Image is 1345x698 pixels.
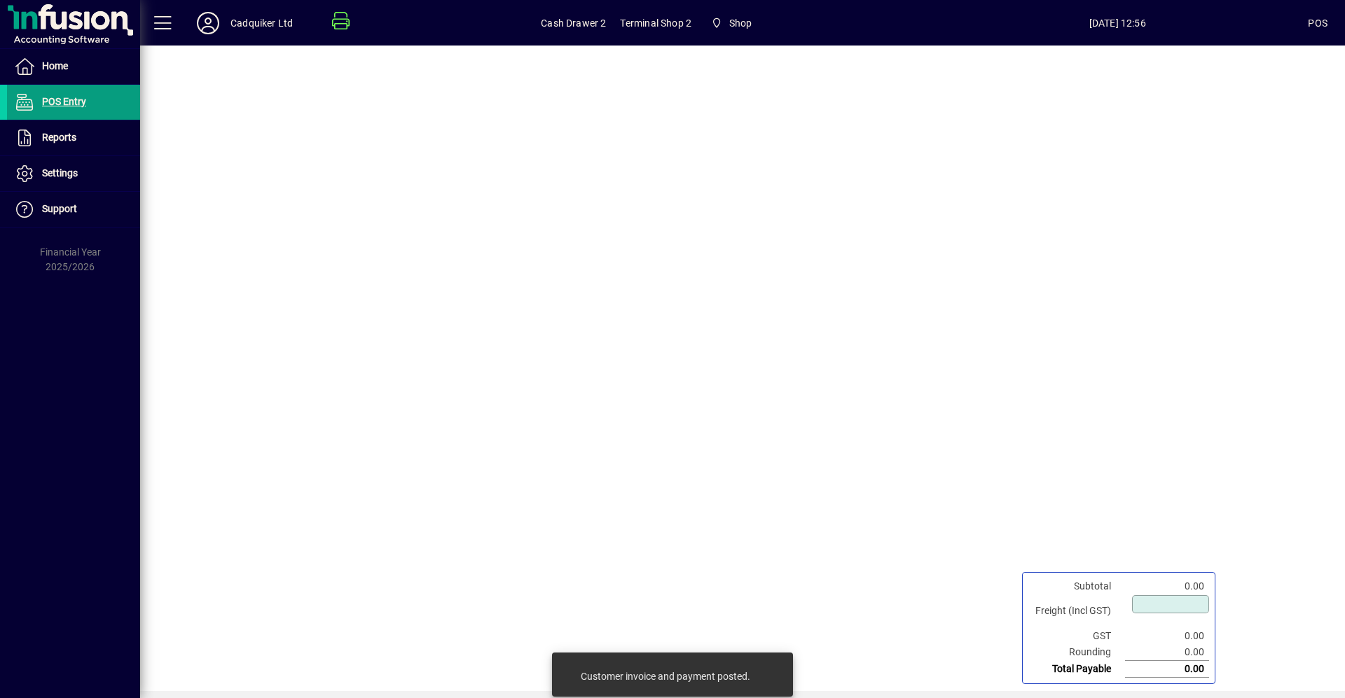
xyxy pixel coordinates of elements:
a: Home [7,49,140,84]
td: 0.00 [1125,628,1209,644]
td: Total Payable [1028,661,1125,678]
span: POS Entry [42,96,86,107]
span: Shop [705,11,757,36]
a: Reports [7,120,140,155]
td: GST [1028,628,1125,644]
div: Customer invoice and payment posted. [581,669,750,683]
td: Rounding [1028,644,1125,661]
span: Reports [42,132,76,143]
span: Shop [729,12,752,34]
td: 0.00 [1125,578,1209,594]
span: [DATE] 12:56 [927,12,1308,34]
span: Support [42,203,77,214]
div: POS [1308,12,1327,34]
div: Cadquiker Ltd [230,12,293,34]
button: Profile [186,11,230,36]
td: Freight (Incl GST) [1028,594,1125,628]
span: Home [42,60,68,71]
span: Cash Drawer 2 [541,12,606,34]
td: 0.00 [1125,644,1209,661]
span: Settings [42,167,78,179]
span: Terminal Shop 2 [620,12,691,34]
a: Support [7,192,140,227]
a: Settings [7,156,140,191]
td: 0.00 [1125,661,1209,678]
td: Subtotal [1028,578,1125,594]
